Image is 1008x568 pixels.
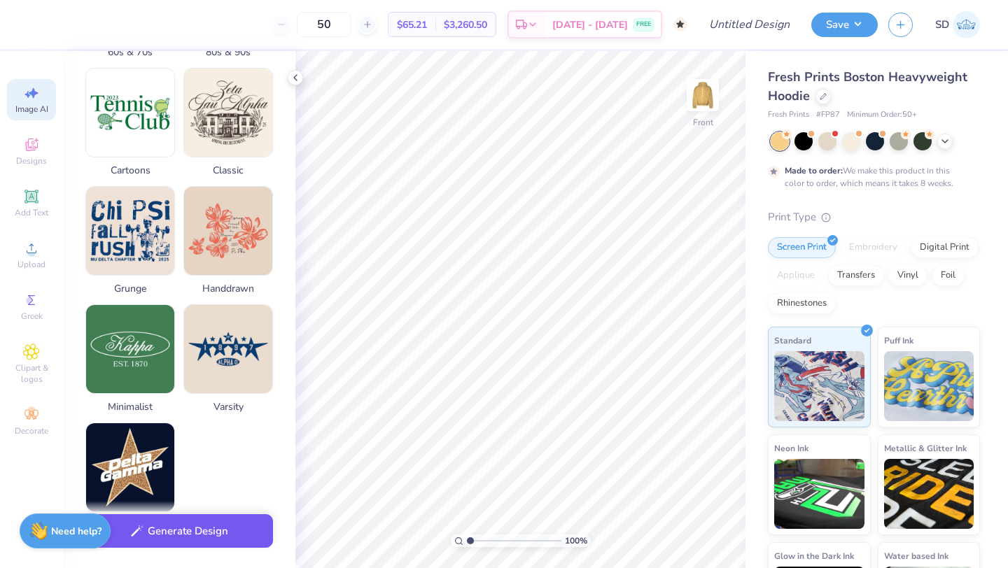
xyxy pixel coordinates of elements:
[888,265,927,286] div: Vinyl
[552,17,628,32] span: [DATE] - [DATE]
[184,69,272,157] img: Classic
[785,165,843,176] strong: Made to order:
[85,514,273,548] button: Generate Design
[15,425,48,436] span: Decorate
[828,265,884,286] div: Transfers
[689,81,717,109] img: Front
[183,45,273,59] span: 80s & 90s
[840,237,906,258] div: Embroidery
[636,20,651,29] span: FREE
[86,305,174,393] img: Minimalist
[884,441,967,455] span: Metallic & Glitter Ink
[693,116,713,129] div: Front
[816,109,840,121] span: # FP87
[768,293,836,314] div: Rhinestones
[7,362,56,385] span: Clipart & logos
[85,281,175,296] span: Grunge
[884,351,974,421] img: Puff Ink
[785,164,957,190] div: We make this product in this color to order, which means it takes 8 weeks.
[184,305,272,393] img: Varsity
[15,207,48,218] span: Add Text
[15,104,48,115] span: Image AI
[183,163,273,178] span: Classic
[884,459,974,529] img: Metallic & Glitter Ink
[935,11,980,38] a: SD
[774,548,854,563] span: Glow in the Dark Ink
[768,265,824,286] div: Applique
[397,17,427,32] span: $65.21
[884,548,948,563] span: Water based Ink
[86,187,174,275] img: Grunge
[774,333,811,348] span: Standard
[811,13,878,37] button: Save
[17,259,45,270] span: Upload
[21,311,43,322] span: Greek
[16,155,47,166] span: Designs
[884,333,913,348] span: Puff Ink
[768,69,967,104] span: Fresh Prints Boston Heavyweight Hoodie
[297,12,351,37] input: – –
[911,237,979,258] div: Digital Print
[86,69,174,157] img: Cartoons
[85,163,175,178] span: Cartoons
[183,399,273,414] span: Varsity
[768,237,836,258] div: Screen Print
[85,45,175,59] span: 60s & 70s
[565,534,587,547] span: 100 %
[51,525,101,538] strong: Need help?
[774,351,864,421] img: Standard
[768,109,809,121] span: Fresh Prints
[774,441,808,455] span: Neon Ink
[86,423,174,511] img: Y2K
[935,17,949,33] span: SD
[184,187,272,275] img: Handdrawn
[85,399,175,414] span: Minimalist
[774,459,864,529] img: Neon Ink
[444,17,487,32] span: $3,260.50
[847,109,917,121] span: Minimum Order: 50 +
[183,281,273,296] span: Handdrawn
[768,209,980,225] div: Print Type
[932,265,965,286] div: Foil
[953,11,980,38] img: Sofia Diep
[698,10,801,38] input: Untitled Design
